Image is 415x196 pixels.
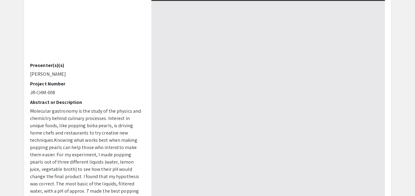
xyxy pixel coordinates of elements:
[30,99,142,105] h2: Abstract or Description
[30,81,142,87] h2: Project Number
[30,71,142,78] p: [PERSON_NAME]
[30,108,141,143] span: Molecular gastronomy is the study of the physics and chemistry behind culinary processes. Interes...
[30,62,142,68] h2: Presenter(s)(s)
[30,89,142,96] p: JR-CHM-008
